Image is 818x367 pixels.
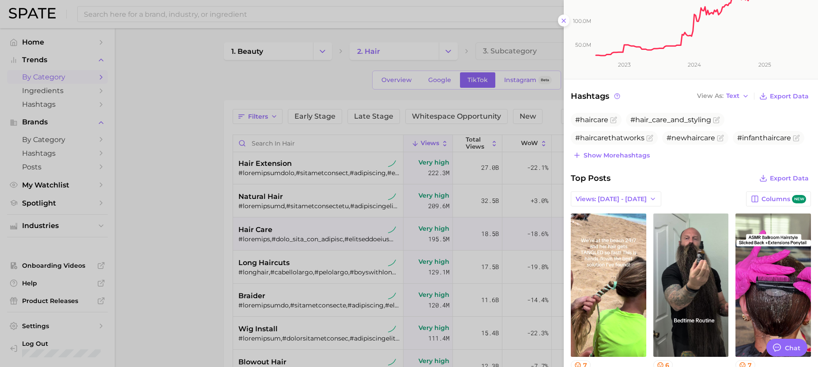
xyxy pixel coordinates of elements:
[575,116,608,124] span: #haircare
[726,94,739,98] span: Text
[575,41,591,48] tspan: 50.0m
[646,135,653,142] button: Flag as miscategorized or irrelevant
[571,90,622,102] span: Hashtags
[571,149,652,161] button: Show morehashtags
[770,93,809,100] span: Export Data
[757,172,811,184] button: Export Data
[792,195,806,203] span: new
[576,195,647,203] span: Views: [DATE] - [DATE]
[571,172,611,184] span: Top Posts
[695,90,751,102] button: View AsText
[697,94,724,98] span: View As
[688,61,701,68] tspan: 2024
[584,152,650,159] span: Show more hashtags
[575,134,645,142] span: #haircarethatworks
[573,18,591,24] tspan: 100.0m
[758,61,771,68] tspan: 2025
[713,116,720,124] button: Flag as miscategorized or irrelevant
[746,191,811,206] button: Columnsnew
[770,175,809,182] span: Export Data
[761,195,806,203] span: Columns
[618,61,631,68] tspan: 2023
[737,134,791,142] span: #infanthaircare
[571,191,661,206] button: Views: [DATE] - [DATE]
[610,116,617,124] button: Flag as miscategorized or irrelevant
[630,116,711,124] span: #hair_care_and_styling
[793,135,800,142] button: Flag as miscategorized or irrelevant
[757,90,811,102] button: Export Data
[717,135,724,142] button: Flag as miscategorized or irrelevant
[667,134,715,142] span: #newhaircare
